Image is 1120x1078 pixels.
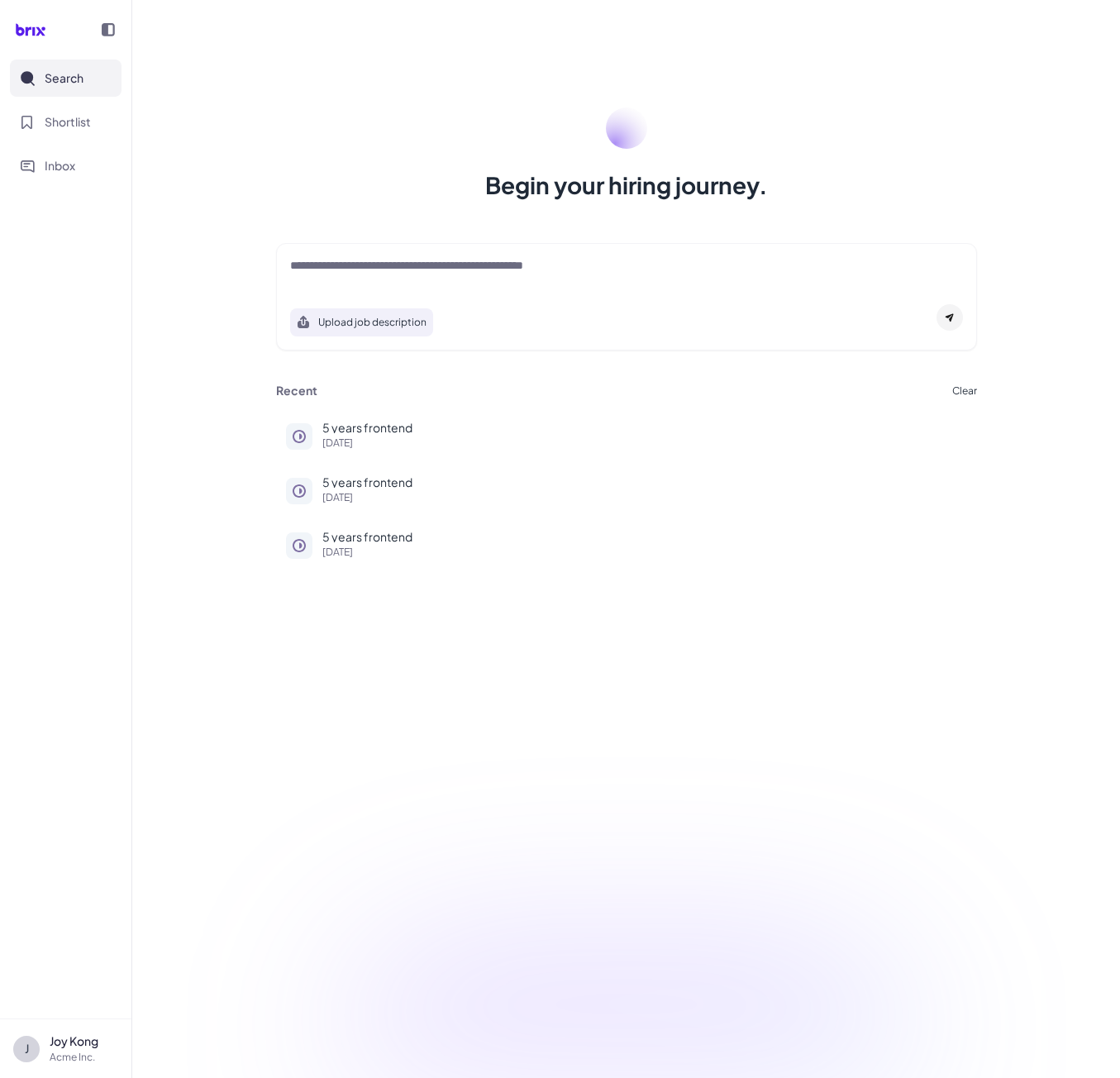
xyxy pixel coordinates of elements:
p: Acme Inc. [50,1050,118,1065]
p: [DATE] [322,438,967,448]
button: Clear [952,386,977,396]
button: Search [10,60,122,97]
h1: Begin your hiring journey. [485,169,768,202]
button: 5 years frontend[DATE] [276,466,977,514]
p: [DATE] [322,547,967,557]
span: Search [45,69,83,87]
p: 5 years frontend [322,531,967,542]
span: J [25,1040,29,1057]
h3: Recent [276,384,317,398]
button: 5 years frontend[DATE] [276,412,977,460]
button: 5 years frontend[DATE] [276,521,977,569]
p: [DATE] [322,493,967,503]
p: Joy Kong [50,1033,118,1050]
p: 5 years frontend [322,422,967,433]
span: Shortlist [45,113,91,131]
p: 5 years frontend [322,476,967,488]
span: Inbox [45,157,75,174]
button: Shortlist [10,103,122,141]
button: Search using job description [290,308,433,336]
button: Inbox [10,147,122,184]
